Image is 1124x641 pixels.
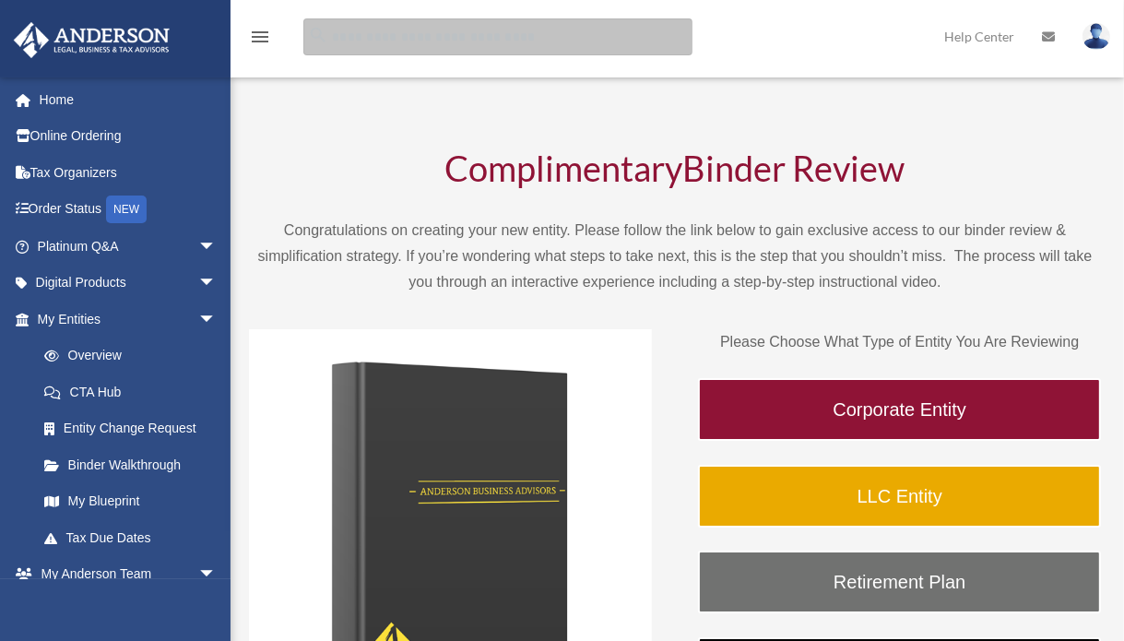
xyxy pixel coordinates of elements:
p: Congratulations on creating your new entity. Please follow the link below to gain exclusive acces... [249,218,1101,295]
a: CTA Hub [26,374,244,410]
a: My Entitiesarrow_drop_down [13,301,244,338]
a: Binder Walkthrough [26,446,235,483]
a: My Blueprint [26,483,244,520]
a: Overview [26,338,244,374]
p: Please Choose What Type of Entity You Are Reviewing [698,329,1101,355]
span: Complimentary [445,147,683,189]
a: Tax Organizers [13,154,244,191]
a: Retirement Plan [698,551,1101,613]
a: Digital Productsarrow_drop_down [13,265,244,302]
a: Order StatusNEW [13,191,244,229]
a: Platinum Q&Aarrow_drop_down [13,228,244,265]
a: LLC Entity [698,465,1101,528]
i: search [308,25,328,45]
span: arrow_drop_down [198,556,235,594]
a: Tax Due Dates [26,519,244,556]
div: NEW [106,196,147,223]
span: arrow_drop_down [198,301,235,338]
span: arrow_drop_down [198,228,235,266]
span: Binder Review [683,147,905,189]
img: Anderson Advisors Platinum Portal [8,22,175,58]
a: menu [249,32,271,48]
img: User Pic [1083,23,1110,50]
a: Home [13,81,244,118]
a: My Anderson Teamarrow_drop_down [13,556,244,593]
a: Entity Change Request [26,410,244,447]
a: Corporate Entity [698,378,1101,441]
span: arrow_drop_down [198,265,235,303]
i: menu [249,26,271,48]
a: Online Ordering [13,118,244,155]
